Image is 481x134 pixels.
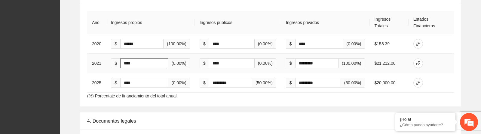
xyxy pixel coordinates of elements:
[3,79,115,100] textarea: Escriba su mensaje y pulse “Intro”
[106,11,195,34] th: Ingresos propios
[414,41,423,46] span: link
[35,38,83,98] span: Estamos en línea.
[111,39,120,49] span: $
[195,11,281,34] th: Ingresos públicos
[281,11,370,34] th: Ingresos privados
[400,117,451,122] div: ¡Hola!
[400,123,451,127] p: ¿Cómo puedo ayudarte?
[370,73,409,93] td: $20,000.00
[111,58,120,68] span: $
[31,31,101,38] div: Chatee con nosotros ahora
[80,4,461,106] div: (%) Porcentaje de financiamiento del total anual
[343,39,365,49] span: (0.00%)
[255,58,276,68] span: (0.00%)
[413,58,423,68] button: link
[87,34,106,54] td: 2020
[200,78,209,88] span: $
[341,78,365,88] span: (50.00%)
[168,78,190,88] span: (0.00%)
[414,80,423,85] span: link
[168,58,190,68] span: (0.00%)
[111,78,120,88] span: $
[255,39,276,49] span: (0.00%)
[413,78,423,88] button: link
[286,39,295,49] span: $
[252,78,276,88] span: (50.00%)
[370,54,409,73] td: $21,212.00
[414,61,423,66] span: link
[339,58,365,68] span: (100.00%)
[370,34,409,54] td: $158.39
[87,73,106,93] td: 2025
[370,11,409,34] th: Ingresos Totales
[286,78,295,88] span: $
[87,54,106,73] td: 2021
[164,39,190,49] span: (100.00%)
[286,58,295,68] span: $
[87,112,454,130] div: 4. Documentos legales
[87,11,106,34] th: Año
[409,11,454,34] th: Estados Financieros
[200,58,209,68] span: $
[413,39,423,49] button: link
[99,3,113,17] div: Minimizar ventana de chat en vivo
[200,39,209,49] span: $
